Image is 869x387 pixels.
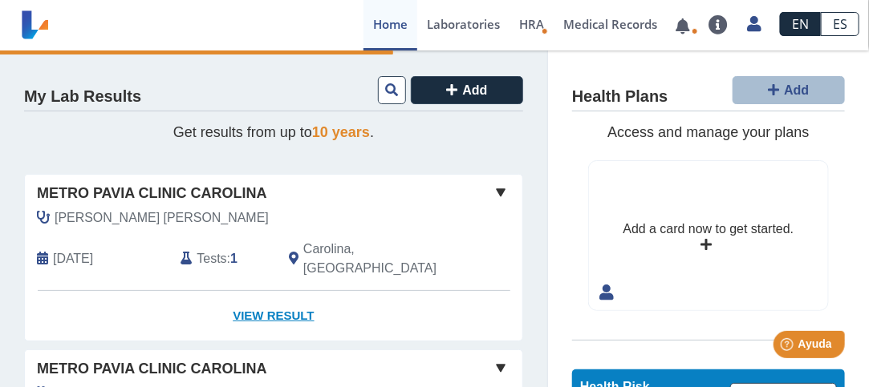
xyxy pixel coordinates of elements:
[572,87,668,107] h4: Health Plans
[733,76,845,104] button: Add
[25,291,522,341] a: View Result
[312,124,370,140] span: 10 years
[169,240,277,278] div: :
[173,124,374,140] span: Get results from up to .
[411,76,523,104] button: Add
[37,183,267,204] span: Metro Pavia Clinic Carolina
[37,358,267,380] span: Metro Pavia Clinic Carolina
[53,249,93,268] span: 2025-09-15
[24,87,141,107] h4: My Lab Results
[726,325,851,369] iframe: Help widget launcher
[230,252,238,265] b: 1
[821,12,859,36] a: ES
[197,249,226,268] span: Tests
[519,16,544,32] span: HRA
[303,240,445,278] span: Carolina, PR
[623,220,794,239] div: Add a card now to get started.
[780,12,821,36] a: EN
[784,83,809,97] span: Add
[55,208,269,228] span: Caballero Valiente, Baruch
[462,83,487,97] span: Add
[607,124,809,140] span: Access and manage your plans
